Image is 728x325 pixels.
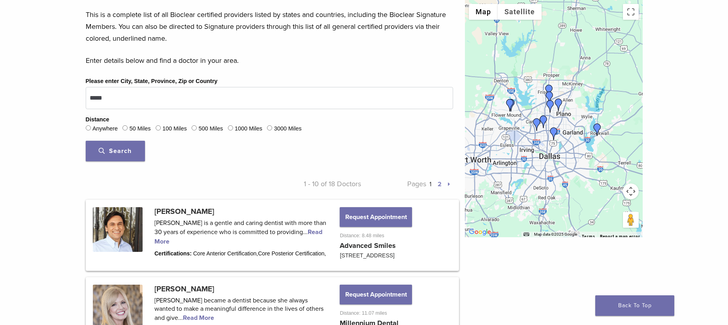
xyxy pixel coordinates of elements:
button: Request Appointment [340,207,412,227]
span: Search [99,147,132,155]
p: Enter details below and find a doctor in your area. [86,55,453,66]
a: 1 [429,180,431,188]
a: Open this area in Google Maps (opens a new window) [467,227,493,237]
p: Pages [361,178,453,190]
span: Map data ©2025 Google [534,232,577,236]
div: Dr. Jana Harrison [543,91,556,104]
button: Keyboard shortcuts [523,232,529,237]
div: Dr. Karen Williamson [591,123,604,136]
label: 3000 Miles [274,125,302,133]
a: Back To Top [595,295,674,316]
button: Request Appointment [340,285,412,304]
label: Anywhere [92,125,118,133]
div: Dr. Ernest De Paoli [543,85,555,97]
label: Please enter City, State, Province, Zip or Country [86,77,218,86]
a: Report a map error [600,234,640,238]
button: Toggle fullscreen view [623,4,639,20]
legend: Distance [86,115,109,124]
div: Dr. Marry Hong [537,115,550,128]
a: Terms (opens in new tab) [582,234,595,239]
button: Map camera controls [623,183,639,199]
label: 1000 Miles [235,125,262,133]
button: Show street map [469,4,498,20]
div: Dr. Claudia Vargas [547,127,560,140]
p: This is a complete list of all Bioclear certified providers listed by states and countries, inclu... [86,9,453,44]
p: 1 - 10 of 18 Doctors [269,178,361,190]
div: Dr. Irina Hayrapetyan [530,118,543,131]
button: Search [86,141,145,161]
label: 50 Miles [130,125,151,133]
div: Dr. Diana O'Quinn [544,100,557,113]
button: Show satellite imagery [498,4,542,20]
img: Google [467,227,493,237]
label: 100 Miles [162,125,187,133]
label: 500 Miles [199,125,223,133]
div: Dr. Yasi Sabour [505,99,517,111]
a: 2 [438,180,442,188]
div: Dr. Jacob Grapevine [552,98,565,111]
button: Drag Pegman onto the map to open Street View [623,212,639,228]
div: Dr. Will Wyatt [504,99,516,111]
